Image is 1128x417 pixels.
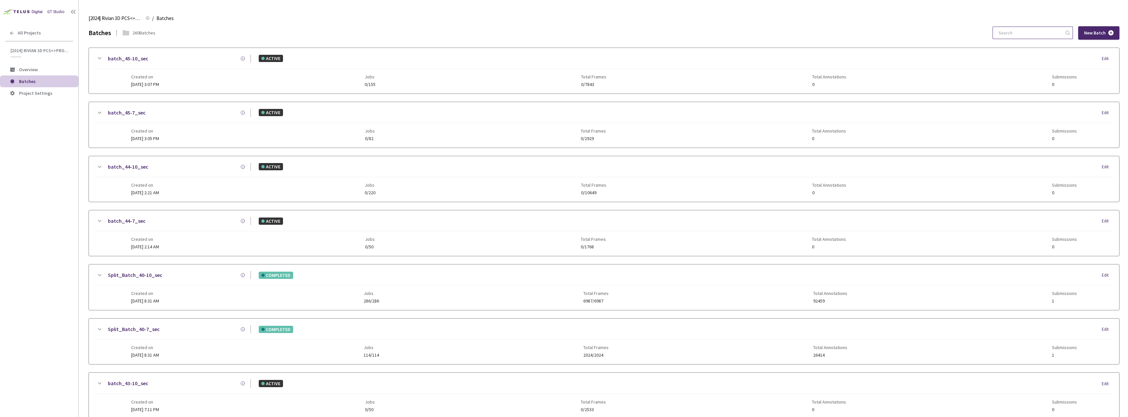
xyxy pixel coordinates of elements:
[259,55,283,62] div: ACTIVE
[581,74,606,79] span: Total Frames
[131,237,159,242] span: Created on
[89,102,1119,148] div: batch_45-7_secACTIVEEditCreated on[DATE] 3:05 PMJobs0/82Total Frames0/2929Total Annotations0Submi...
[364,299,379,303] span: 286/286
[581,407,606,412] span: 0/2533
[1052,399,1077,405] span: Submissions
[132,29,155,36] div: 260 Batches
[1102,164,1113,170] div: Edit
[581,128,606,134] span: Total Frames
[1102,326,1113,333] div: Edit
[583,345,609,350] span: Total Frames
[365,244,375,249] span: 0/50
[365,128,375,134] span: Jobs
[1102,272,1113,279] div: Edit
[259,380,283,387] div: ACTIVE
[108,54,148,63] a: batch_45-10_sec
[365,407,375,412] span: 0/50
[1052,353,1077,358] span: 1
[19,78,36,84] span: Batches
[152,14,154,22] li: /
[1052,74,1077,79] span: Submissions
[131,74,159,79] span: Created on
[1052,182,1077,188] span: Submissions
[131,291,159,296] span: Created on
[812,244,846,249] span: 0
[1084,30,1106,36] span: New Batch
[131,352,159,358] span: [DATE] 8:31 AM
[131,244,159,250] span: [DATE] 2:14 AM
[364,345,379,350] span: Jobs
[89,48,1119,94] div: batch_45-10_secACTIVEEditCreated on[DATE] 3:07 PMJobs0/155Total Frames0/7843Total Annotations0Sub...
[813,299,847,303] span: 92459
[812,136,846,141] span: 0
[813,353,847,358] span: 26414
[1102,381,1113,387] div: Edit
[1102,55,1113,62] div: Edit
[259,218,283,225] div: ACTIVE
[581,244,606,249] span: 0/1768
[583,353,609,358] span: 2024/2024
[995,27,1064,39] input: Search
[365,74,375,79] span: Jobs
[1052,190,1077,195] span: 0
[1052,299,1077,303] span: 1
[364,291,379,296] span: Jobs
[1052,407,1077,412] span: 0
[583,291,609,296] span: Total Frames
[131,345,159,350] span: Created on
[581,82,606,87] span: 0/7843
[259,326,293,333] div: COMPLETED
[365,182,375,188] span: Jobs
[812,74,846,79] span: Total Annotations
[131,399,159,405] span: Created on
[89,264,1119,310] div: Split_Batch_40-10_secCOMPLETEDEditCreated on[DATE] 8:31 AMJobs286/286Total Frames6987/6987Total A...
[365,82,375,87] span: 0/155
[1102,110,1113,116] div: Edit
[131,298,159,304] span: [DATE] 8:31 AM
[1052,128,1077,134] span: Submissions
[581,399,606,405] span: Total Frames
[89,156,1119,202] div: batch_44-10_secACTIVEEditCreated on[DATE] 2:21 AMJobs0/220Total Frames0/10649Total Annotations0Su...
[813,291,847,296] span: Total Annotations
[812,399,846,405] span: Total Annotations
[259,109,283,116] div: ACTIVE
[1102,218,1113,224] div: Edit
[1052,82,1077,87] span: 0
[108,271,162,279] a: Split_Batch_40-10_sec
[812,190,846,195] span: 0
[812,128,846,134] span: Total Annotations
[581,190,606,195] span: 0/10649
[89,14,142,22] span: [2024] Rivian 3D PCS<>Production
[131,182,159,188] span: Created on
[581,182,606,188] span: Total Frames
[131,128,159,134] span: Created on
[19,67,38,73] span: Overview
[10,48,69,53] span: [2024] Rivian 3D PCS<>Production
[108,325,160,333] a: Split_Batch_40-7_sec
[581,136,606,141] span: 0/2929
[89,28,111,38] div: Batches
[108,217,146,225] a: batch_44-7_sec
[156,14,174,22] span: Batches
[365,399,375,405] span: Jobs
[19,90,52,96] span: Project Settings
[1052,136,1077,141] span: 0
[812,407,846,412] span: 0
[1052,244,1077,249] span: 0
[89,319,1119,364] div: Split_Batch_40-7_secCOMPLETEDEditCreated on[DATE] 8:31 AMJobs114/114Total Frames2024/2024Total An...
[18,30,41,36] span: All Projects
[89,210,1119,256] div: batch_44-7_secACTIVEEditCreated on[DATE] 2:14 AMJobs0/50Total Frames0/1768Total Annotations0Submi...
[812,237,846,242] span: Total Annotations
[108,109,146,117] a: batch_45-7_sec
[131,190,159,196] span: [DATE] 2:21 AM
[364,353,379,358] span: 114/114
[1052,237,1077,242] span: Submissions
[131,136,159,141] span: [DATE] 3:05 PM
[812,182,846,188] span: Total Annotations
[813,345,847,350] span: Total Annotations
[1052,345,1077,350] span: Submissions
[131,81,159,87] span: [DATE] 3:07 PM
[108,163,148,171] a: batch_44-10_sec
[1052,291,1077,296] span: Submissions
[259,163,283,170] div: ACTIVE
